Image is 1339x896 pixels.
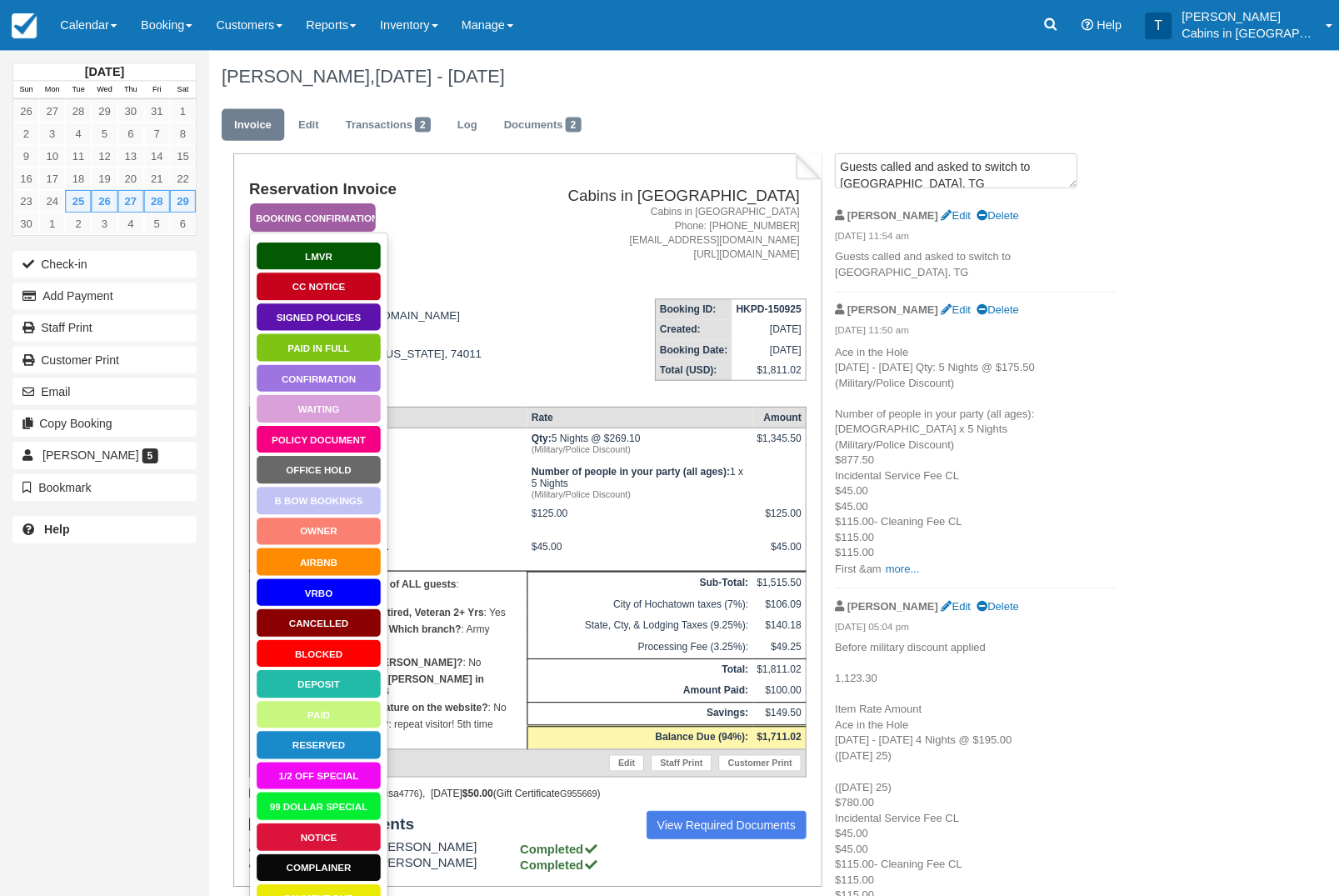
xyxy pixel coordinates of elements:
a: 28 [143,189,169,212]
a: 1/2 Off Special [255,758,380,788]
a: Waiting [255,393,380,422]
p: Ace in the Hole [DATE] - [DATE] Qty: 5 Nights @ $175.50 (Military/Police Discount) Number of peop... [832,343,1112,575]
a: 16 [13,167,39,189]
a: 12 [91,144,117,167]
th: Total (USD): [652,358,729,379]
a: 31 [143,99,169,122]
a: 99 Dollar Special [255,788,380,818]
button: Check-in [12,250,196,277]
a: Delete [973,303,1015,315]
strong: [PERSON_NAME] [844,208,935,221]
td: State, Cty, & Lodging Taxes (9.25%): [525,613,749,634]
a: 22 [169,167,195,189]
a: 6 [169,212,195,234]
td: $49.25 [750,634,803,656]
td: Processing Fee (3.25%): [525,634,749,656]
button: Add Payment [12,282,196,308]
a: Signed Policies [255,302,380,331]
a: 23 [13,189,39,212]
a: Customer Print [12,345,196,372]
th: Amount [750,405,803,426]
th: Fri [143,81,169,99]
a: Cancelled [255,606,380,635]
em: [DATE] 11:50 am [832,323,1112,341]
a: CC Notice [255,271,380,300]
a: 2 [65,212,91,234]
div: $45.00 [754,539,798,564]
button: Copy Booking [12,408,196,435]
a: Blocked [255,637,380,666]
a: Owner [255,515,380,544]
button: Email [12,377,196,403]
i: Help [1077,19,1089,31]
a: 9 [13,144,39,167]
td: $45.00 [525,535,749,569]
th: Thu [117,81,143,99]
span: 5 [142,447,157,462]
a: Help [12,514,196,541]
a: Deposit [255,667,380,696]
a: 13 [117,144,143,167]
strong: Completed [518,839,597,853]
a: LMVR [255,241,380,270]
a: 30 [13,212,39,234]
h1: [PERSON_NAME], [221,67,1200,87]
td: $1,811.02 [729,358,803,379]
a: Transactions2 [332,108,442,141]
a: 28 [65,99,91,122]
p: : Yes [253,668,521,697]
p: Guests called and asked to switch to [GEOGRAPHIC_DATA]. TG [832,248,1112,279]
p: : [PERSON_NAME] [253,573,521,602]
td: [DATE] [729,318,803,338]
td: $100.00 [750,678,803,699]
a: Edit [937,208,967,221]
strong: HKPD-150925 [733,303,798,314]
p: : Yes [253,602,521,618]
a: Documents2 [489,108,591,141]
a: 6 [117,122,143,144]
p: [PERSON_NAME] [1177,8,1311,25]
span: 2 [413,117,429,132]
a: Edit [285,108,330,141]
a: 24 [39,189,65,212]
a: Policy Document [255,423,380,453]
span: Policy Acceptance - [PERSON_NAME] [265,853,515,866]
a: Edit [937,598,967,610]
a: 30 [117,99,143,122]
div: : [DATE] (Visa ), [DATE] (Gift Certificate ) [248,784,803,796]
a: [PERSON_NAME] 5 [12,440,196,467]
a: 5 [91,122,117,144]
a: 1 [39,212,65,234]
strong: [DATE] [84,65,123,78]
a: 18 [65,167,91,189]
td: $1,515.50 [750,569,803,591]
a: Staff Print [648,752,709,768]
a: Delete [973,598,1015,610]
small: G955669 [558,785,595,795]
button: Bookmark [12,473,196,499]
th: Total: [525,656,749,678]
p: : No [253,652,521,668]
th: Balance Due (94%): [525,723,749,746]
th: Sub-Total: [525,569,749,591]
td: $1,811.02 [750,656,803,678]
th: Created: [652,318,729,338]
a: Reserved [255,728,380,757]
th: Rate [525,405,749,426]
a: 25 [65,189,91,212]
a: 21 [143,167,169,189]
strong: Number of people in your party (all ages) [529,464,727,476]
a: 15 [169,144,195,167]
strong: [PERSON_NAME] [844,303,935,315]
a: Log [443,108,488,141]
h2: Cabins in [GEOGRAPHIC_DATA] [525,187,797,204]
a: 3 [39,122,65,144]
img: checkfront-main-nav-mini-logo.png [12,13,37,38]
th: Booking ID: [652,298,729,319]
a: B Bow Bookings [255,484,380,513]
th: Mon [39,81,65,99]
strong: [PERSON_NAME] [844,598,935,610]
th: Item [248,405,525,426]
a: Complainer [255,850,380,879]
a: 26 [91,189,117,212]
